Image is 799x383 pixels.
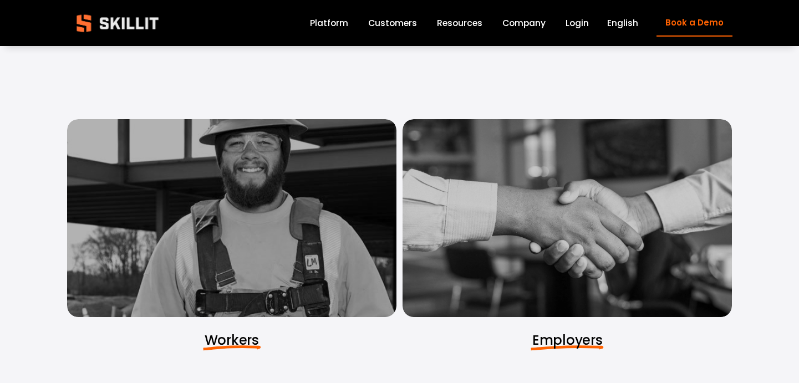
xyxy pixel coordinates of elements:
[532,331,603,349] span: Employers
[656,9,732,37] a: Book a Demo
[310,16,348,30] a: Platform
[607,17,638,29] span: English
[437,17,482,29] span: Resources
[67,7,168,40] img: Skillit
[368,16,417,30] a: Customers
[205,331,259,349] span: Workers
[607,16,638,30] div: language picker
[566,16,589,30] a: Login
[502,16,546,30] a: Company
[437,16,482,30] a: folder dropdown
